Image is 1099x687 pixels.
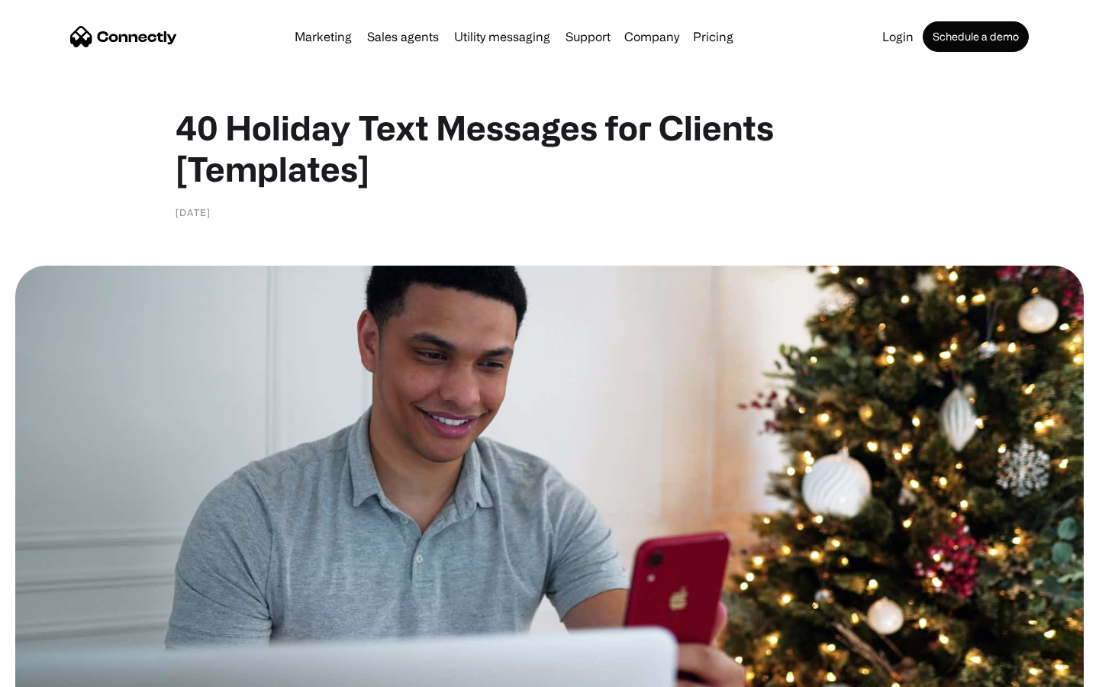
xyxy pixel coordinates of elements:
div: [DATE] [176,205,211,220]
a: Support [559,31,617,43]
div: Company [620,26,684,47]
div: Company [624,26,679,47]
h1: 40 Holiday Text Messages for Clients [Templates] [176,107,923,189]
ul: Language list [31,660,92,682]
a: Marketing [288,31,358,43]
a: Utility messaging [448,31,556,43]
a: Pricing [687,31,740,43]
a: home [70,25,177,48]
a: Sales agents [361,31,445,43]
a: Schedule a demo [923,21,1029,52]
aside: Language selected: English [15,660,92,682]
a: Login [876,31,920,43]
